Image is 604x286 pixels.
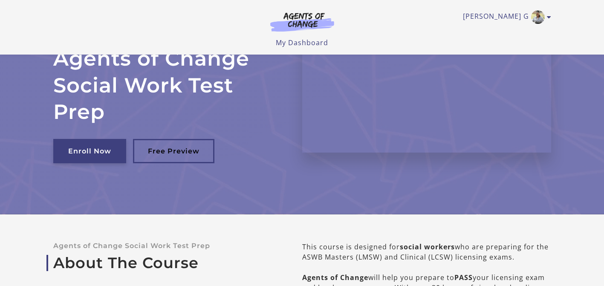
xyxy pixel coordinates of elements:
h2: Agents of Change Social Work Test Prep [53,45,282,125]
a: Toggle menu [463,10,547,24]
b: PASS [454,273,473,282]
p: Agents of Change Social Work Test Prep [53,242,275,250]
a: About The Course [53,254,275,272]
img: Agents of Change Logo [261,12,343,32]
b: social workers [400,242,455,251]
b: Agents of Change [302,273,368,282]
a: My Dashboard [276,38,328,47]
a: Free Preview [133,139,214,163]
a: Enroll Now [53,139,126,163]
